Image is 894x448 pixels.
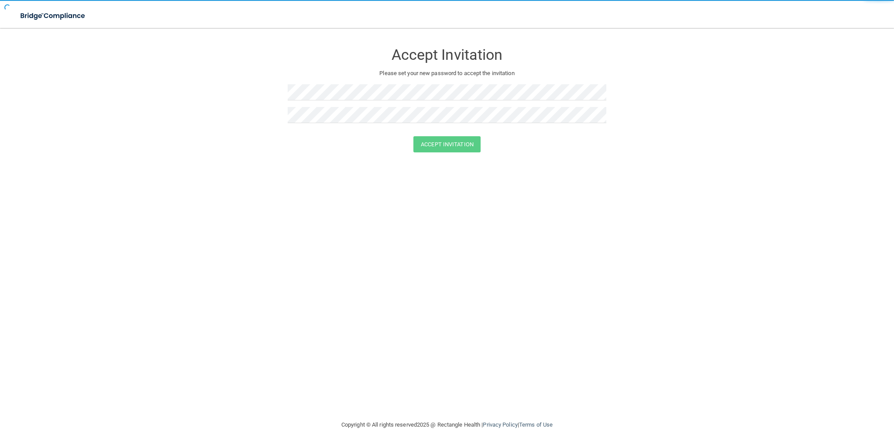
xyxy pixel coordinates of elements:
a: Terms of Use [519,421,553,428]
a: Privacy Policy [483,421,517,428]
div: Copyright © All rights reserved 2025 @ Rectangle Health | | [288,411,606,439]
h3: Accept Invitation [288,47,606,63]
p: Please set your new password to accept the invitation [294,68,600,79]
img: bridge_compliance_login_screen.278c3ca4.svg [13,7,93,25]
button: Accept Invitation [413,136,481,152]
